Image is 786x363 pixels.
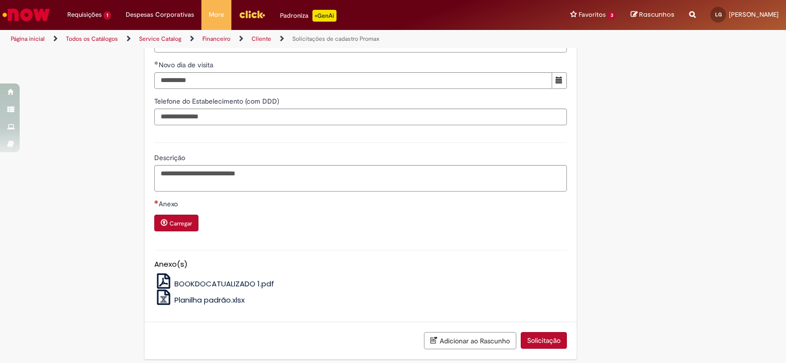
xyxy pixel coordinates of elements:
[608,11,616,20] span: 3
[154,215,198,231] button: Carregar anexo de Anexo Required
[521,332,567,349] button: Solicitação
[67,10,102,20] span: Requisições
[169,220,192,227] small: Carregar
[280,10,337,22] div: Padroniza
[209,10,224,20] span: More
[154,72,552,89] input: Novo dia de visita 09 October 2025 Thursday
[154,165,567,192] textarea: Descrição
[154,97,281,106] span: Telefone do Estabelecimento (com DDD)
[154,200,159,204] span: Necessários
[154,153,187,162] span: Descrição
[639,10,674,19] span: Rascunhos
[174,279,274,289] span: BOOKDOCATUALIZADO 1.pdf
[729,10,779,19] span: [PERSON_NAME]
[715,11,722,18] span: LG
[66,35,118,43] a: Todos os Catálogos
[7,30,517,48] ul: Trilhas de página
[174,295,245,305] span: Planilha padrão.xlsx
[202,35,230,43] a: Financeiro
[154,61,159,65] span: Obrigatório Preenchido
[579,10,606,20] span: Favoritos
[631,10,674,20] a: Rascunhos
[159,60,215,69] span: Novo dia de visita
[154,260,567,269] h5: Anexo(s)
[154,295,245,305] a: Planilha padrão.xlsx
[139,35,181,43] a: Service Catalog
[126,10,194,20] span: Despesas Corporativas
[292,35,379,43] a: Solicitações de cadastro Promax
[11,35,45,43] a: Página inicial
[252,35,271,43] a: Cliente
[312,10,337,22] p: +GenAi
[154,109,567,125] input: Telefone do Estabelecimento (com DDD)
[424,332,516,349] button: Adicionar ao Rascunho
[239,7,265,22] img: click_logo_yellow_360x200.png
[154,279,275,289] a: BOOKDOCATUALIZADO 1.pdf
[104,11,111,20] span: 1
[159,199,180,208] span: Anexo
[1,5,52,25] img: ServiceNow
[552,72,567,89] button: Mostrar calendário para Novo dia de visita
